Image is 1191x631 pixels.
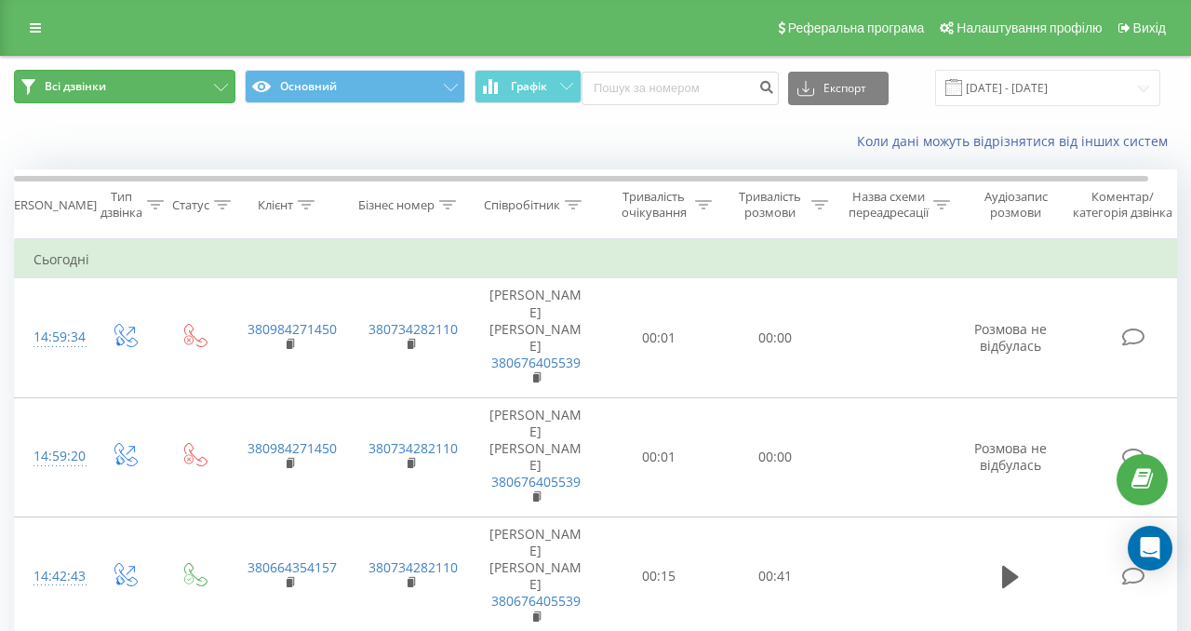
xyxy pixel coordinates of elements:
[601,278,717,397] td: 00:01
[248,558,337,576] a: 380664354157
[601,397,717,517] td: 00:01
[172,197,209,213] div: Статус
[368,439,458,457] a: 380734282110
[857,132,1177,150] a: Коли дані можуть відрізнятися вiд інших систем
[717,278,834,397] td: 00:00
[3,197,97,213] div: [PERSON_NAME]
[33,438,71,475] div: 14:59:20
[33,558,71,595] div: 14:42:43
[245,70,466,103] button: Основний
[258,197,293,213] div: Клієнт
[617,189,690,221] div: Тривалість очікування
[248,439,337,457] a: 380984271450
[471,397,601,517] td: [PERSON_NAME] [PERSON_NAME]
[1133,20,1166,35] span: Вихід
[491,473,581,490] a: 380676405539
[957,20,1102,35] span: Налаштування профілю
[970,189,1061,221] div: Аудіозапис розмови
[1128,526,1172,571] div: Open Intercom Messenger
[717,397,834,517] td: 00:00
[788,20,925,35] span: Реферальна програма
[14,70,235,103] button: Всі дзвінки
[248,320,337,338] a: 380984271450
[849,189,929,221] div: Назва схеми переадресації
[100,189,142,221] div: Тип дзвінка
[491,354,581,371] a: 380676405539
[974,320,1047,355] span: Розмова не відбулась
[368,320,458,338] a: 380734282110
[358,197,435,213] div: Бізнес номер
[582,72,779,105] input: Пошук за номером
[511,80,547,93] span: Графік
[475,70,582,103] button: Графік
[788,72,889,105] button: Експорт
[491,592,581,610] a: 380676405539
[1068,189,1177,221] div: Коментар/категорія дзвінка
[471,278,601,397] td: [PERSON_NAME] [PERSON_NAME]
[974,439,1047,474] span: Розмова не відбулась
[733,189,807,221] div: Тривалість розмови
[484,197,560,213] div: Співробітник
[45,79,106,94] span: Всі дзвінки
[368,558,458,576] a: 380734282110
[33,319,71,356] div: 14:59:34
